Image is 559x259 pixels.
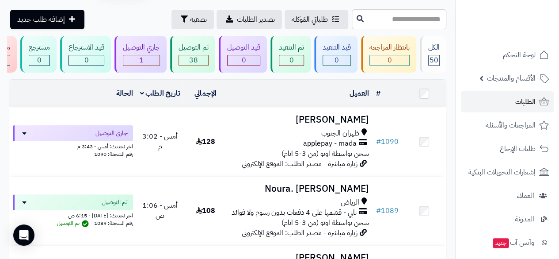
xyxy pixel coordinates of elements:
[312,36,359,73] a: قيد التنفيذ 0
[58,36,113,73] a: قيد الاسترجاع 0
[376,136,381,147] span: #
[500,143,536,155] span: طلبات الإرجاع
[515,96,536,108] span: الطلبات
[303,139,357,149] span: applepay - mada
[29,43,50,53] div: مسترجع
[139,55,144,66] span: 1
[69,55,104,66] div: 0
[68,43,104,53] div: قيد الاسترجاع
[269,36,312,73] a: تم التنفيذ 0
[217,36,269,73] a: قيد التوصيل 0
[190,14,207,25] span: تصفية
[242,55,246,66] span: 0
[57,219,91,227] span: تم التوصيل
[196,205,215,216] span: 108
[29,55,49,66] div: 0
[189,55,198,66] span: 38
[19,36,58,73] a: مسترجع 0
[142,200,178,221] span: أمس - 1:06 ص
[116,88,133,99] a: الحالة
[335,55,339,66] span: 0
[341,197,359,208] span: الرياض
[430,55,438,66] span: 50
[281,148,369,159] span: شحن بواسطة اوتو (من 3-5 ايام)
[492,236,534,249] span: وآتس آب
[376,205,399,216] a: #1089
[196,136,215,147] span: 128
[227,43,260,53] div: قيد التوصيل
[499,22,551,40] img: logo-2.png
[487,72,536,85] span: الأقسام والمنتجات
[289,55,294,66] span: 0
[231,184,369,194] h3: Noura. [PERSON_NAME]
[461,185,554,206] a: العملاء
[388,55,392,66] span: 0
[323,43,351,53] div: قيد التنفيذ
[10,10,84,29] a: إضافة طلب جديد
[461,91,554,112] a: الطلبات
[13,141,133,151] div: اخر تحديث: أمس - 3:43 م
[84,55,89,66] span: 0
[231,115,369,125] h3: [PERSON_NAME]
[37,55,42,66] span: 0
[461,232,554,253] a: وآتس آبجديد
[461,209,554,230] a: المدونة
[461,138,554,159] a: طلبات الإرجاع
[486,119,536,131] span: المراجعات والأسئلة
[217,10,282,29] a: تصدير الطلبات
[168,36,217,73] a: تم التوصيل 38
[285,10,348,29] a: طلباتي المُوكلة
[228,55,260,66] div: 0
[242,228,357,238] span: زيارة مباشرة - مصدر الطلب: الموقع الإلكتروني
[376,136,399,147] a: #1090
[279,43,304,53] div: تم التنفيذ
[94,219,133,227] span: رقم الشحنة: 1089
[370,55,409,66] div: 0
[369,43,410,53] div: بانتظار المراجعة
[376,205,381,216] span: #
[292,14,328,25] span: طلباتي المُوكلة
[179,55,208,66] div: 38
[232,208,357,218] span: تابي - قسّمها على 4 دفعات بدون رسوم ولا فوائد
[179,43,209,53] div: تم التوصيل
[503,49,536,61] span: لوحة التحكم
[281,217,369,228] span: شحن بواسطة اوتو (من 3-5 ايام)
[17,14,65,25] span: إضافة طلب جديد
[461,115,554,136] a: المراجعات والأسئلة
[237,14,275,25] span: تصدير الطلبات
[171,10,214,29] button: تصفية
[323,55,350,66] div: 0
[242,158,357,169] span: زيارة مباشرة - مصدر الطلب: الموقع الإلكتروني
[468,166,536,178] span: إشعارات التحويلات البنكية
[13,210,133,220] div: اخر تحديث: [DATE] - 6:15 ص
[359,36,418,73] a: بانتظار المراجعة 0
[350,88,369,99] a: العميل
[493,238,509,248] span: جديد
[515,213,534,225] span: المدونة
[94,150,133,158] span: رقم الشحنة: 1090
[102,198,128,207] span: تم التوصيل
[418,36,448,73] a: الكل50
[461,162,554,183] a: إشعارات التحويلات البنكية
[279,55,304,66] div: 0
[142,131,178,152] span: أمس - 3:02 م
[461,44,554,66] a: لوحة التحكم
[517,189,534,202] span: العملاء
[113,36,168,73] a: جاري التوصيل 1
[123,43,160,53] div: جاري التوصيل
[321,128,359,139] span: ظهران الجنوب
[13,224,34,246] div: Open Intercom Messenger
[428,43,440,53] div: الكل
[123,55,160,66] div: 1
[376,88,380,99] a: #
[194,88,217,99] a: الإجمالي
[95,129,128,138] span: جاري التوصيل
[140,88,180,99] a: تاريخ الطلب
